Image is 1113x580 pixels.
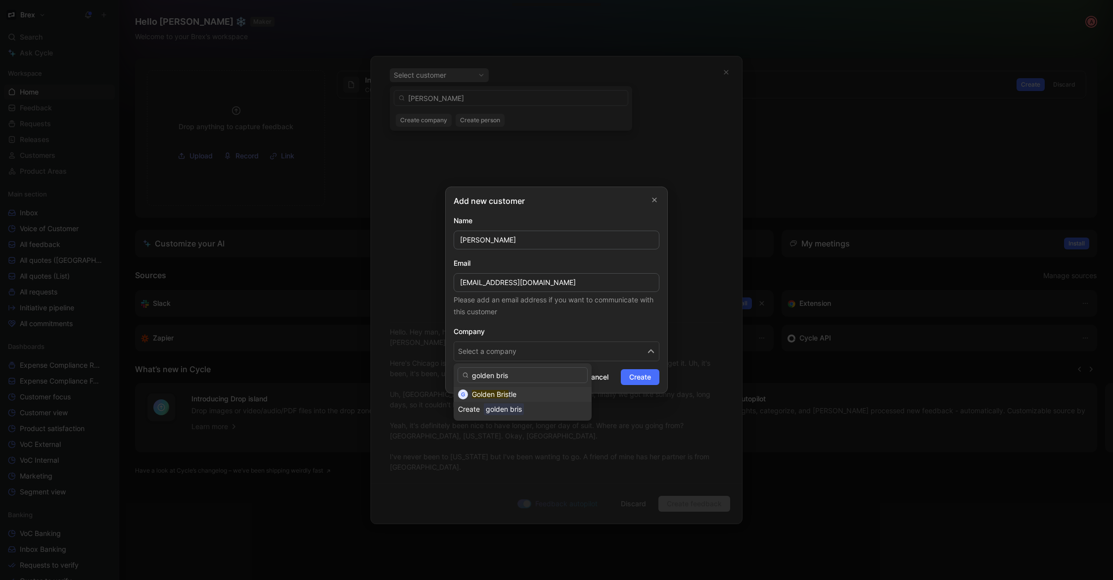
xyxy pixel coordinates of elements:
[458,389,468,399] div: G
[458,403,480,415] div: Create
[484,403,524,415] span: golden bris
[472,390,509,398] mark: Golden Bris
[458,367,588,383] input: Search...
[509,390,516,398] span: tle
